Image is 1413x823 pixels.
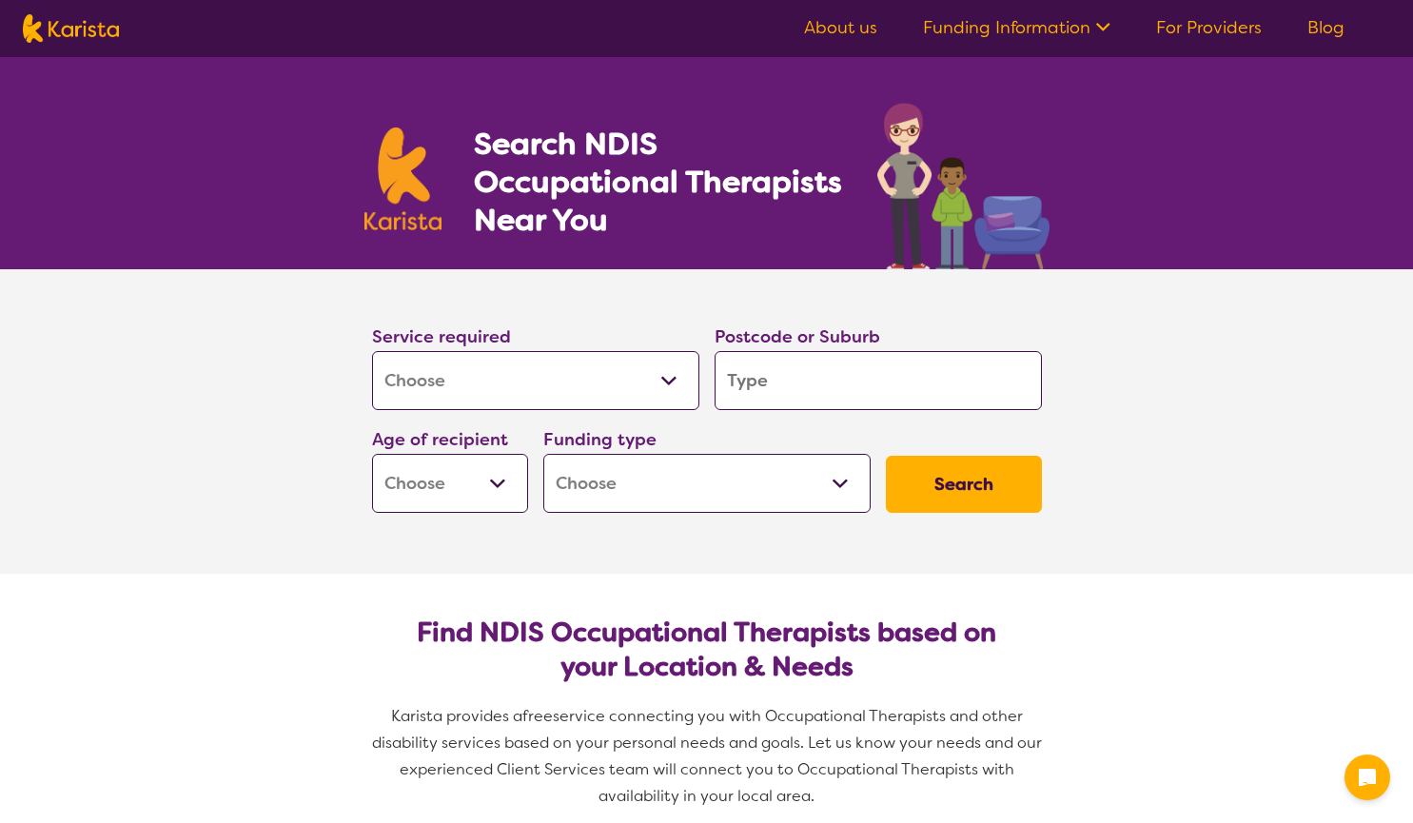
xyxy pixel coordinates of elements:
img: Karista logo [364,127,442,230]
span: service connecting you with Occupational Therapists and other disability services based on your p... [372,706,1046,806]
a: For Providers [1156,16,1262,39]
h1: Search NDIS Occupational Therapists Near You [474,125,844,239]
span: free [522,706,553,726]
label: Service required [372,325,511,348]
input: Type [715,351,1042,410]
img: Karista logo [23,14,119,43]
a: Blog [1307,16,1344,39]
span: Karista provides a [391,706,522,726]
a: About us [804,16,877,39]
label: Postcode or Suburb [715,325,880,348]
img: occupational-therapy [877,103,1050,269]
a: Funding Information [923,16,1110,39]
label: Age of recipient [372,428,508,451]
h2: Find NDIS Occupational Therapists based on your Location & Needs [387,616,1027,684]
label: Funding type [543,428,657,451]
button: Search [886,456,1042,513]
